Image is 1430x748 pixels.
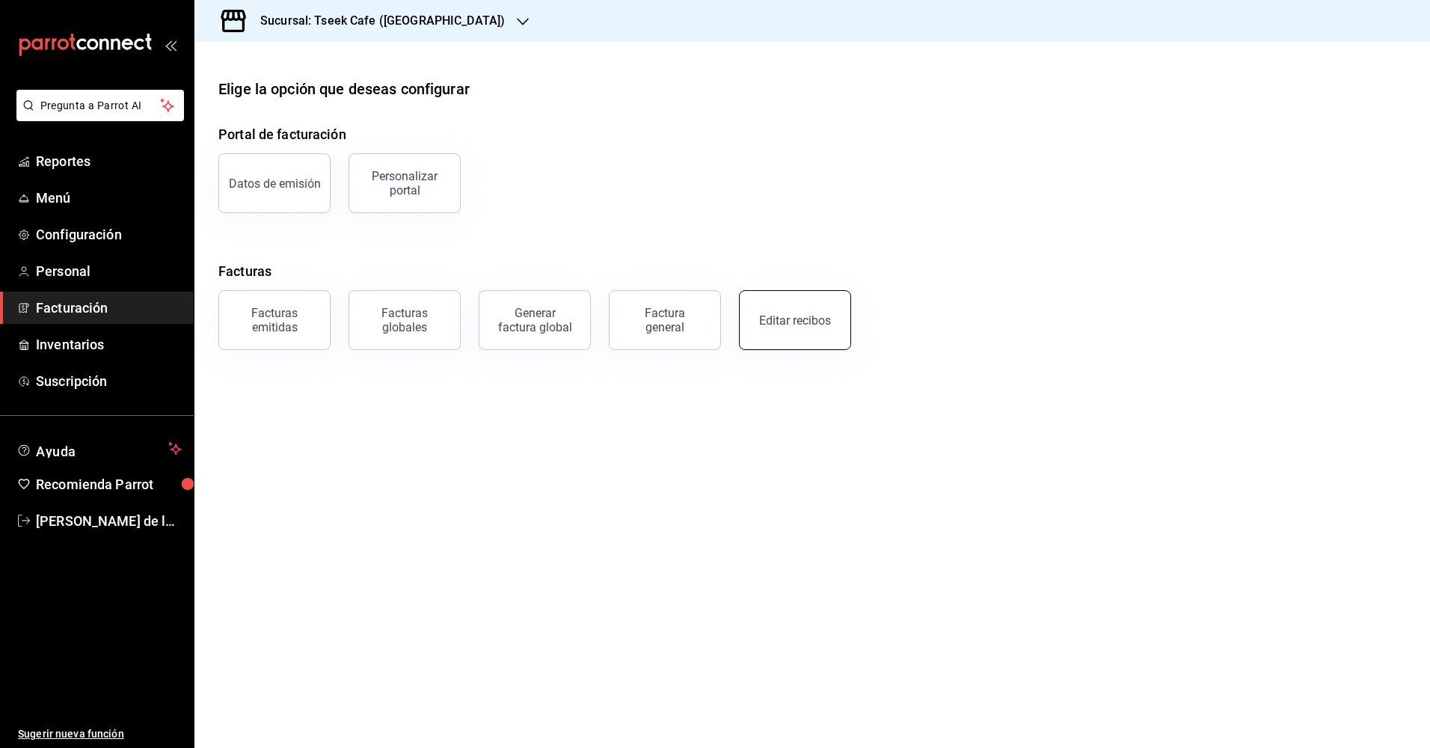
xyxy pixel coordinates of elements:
button: Facturas globales [349,290,461,350]
button: Datos de emisión [218,153,331,213]
span: Facturación [36,298,182,318]
button: open_drawer_menu [165,39,177,51]
span: Reportes [36,151,182,171]
button: Editar recibos [739,290,851,350]
span: Personal [36,261,182,281]
span: Suscripción [36,371,182,391]
div: Elige la opción que deseas configurar [218,78,470,100]
span: Configuración [36,224,182,245]
span: Menú [36,188,182,208]
div: Generar factura global [497,306,572,334]
h3: Sucursal: Tseek Cafe ([GEOGRAPHIC_DATA]) [248,12,505,30]
div: Datos de emisión [229,177,321,191]
h4: Portal de facturación [218,124,1406,144]
button: Personalizar portal [349,153,461,213]
div: Facturas emitidas [228,306,321,334]
span: Pregunta a Parrot AI [40,98,161,114]
span: Inventarios [36,334,182,355]
div: Personalizar portal [358,169,451,197]
div: Factura general [627,306,702,334]
span: Ayuda [36,440,162,458]
button: Pregunta a Parrot AI [16,90,184,121]
span: [PERSON_NAME] de la [PERSON_NAME] [36,511,182,531]
span: Sugerir nueva función [18,726,182,742]
div: Editar recibos [759,313,831,328]
button: Facturas emitidas [218,290,331,350]
button: Factura general [609,290,721,350]
button: Generar factura global [479,290,591,350]
span: Recomienda Parrot [36,474,182,494]
a: Pregunta a Parrot AI [10,108,184,124]
div: Facturas globales [358,306,451,334]
h4: Facturas [218,261,1406,281]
